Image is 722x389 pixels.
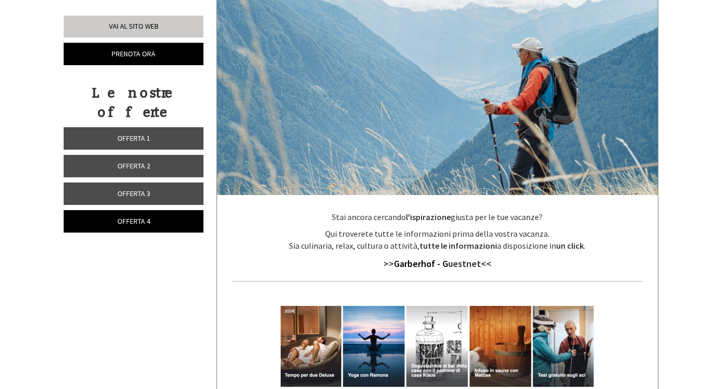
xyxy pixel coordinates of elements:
[64,43,203,65] a: Prenota ora
[556,240,584,251] strong: un click
[394,258,448,270] a: Garberhof - G
[419,240,497,251] strong: tutte le informazioni
[64,83,200,122] div: Le nostre offerte
[117,216,150,226] span: Offerta 4
[481,258,491,270] strong: <<
[117,161,150,171] span: Offerta 2
[406,212,451,222] strong: l'ispirazione
[233,228,643,252] p: Qui troverete tutte le informazioni prima della vostra vacanza. Sia culinaria, relax, cultura o a...
[383,258,394,270] strong: >>
[117,133,150,143] span: Offerta 1
[394,258,481,270] span: uestnet
[117,189,150,198] span: Offerta 3
[64,16,203,38] a: Vai al sito web
[233,211,643,223] p: Stai ancora cercando giusta per le tue vacanze?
